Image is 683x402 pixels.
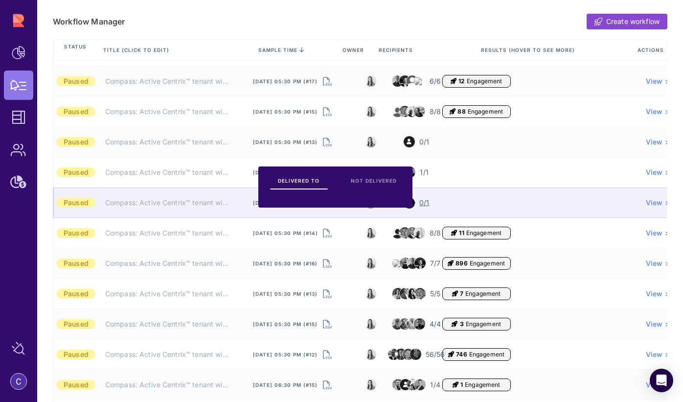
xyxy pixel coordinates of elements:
i: Engagement [448,260,454,267]
i: Engagement [451,229,457,237]
div: Paused [56,76,95,86]
span: [DATE] 05:30 pm (#16) [253,260,318,267]
span: [DATE] 05:30 pm (#15) [253,321,318,328]
span: 8/8 [430,228,441,238]
span: 7 [460,290,463,298]
span: View > [646,380,669,390]
div: Paused [56,350,95,359]
span: [DATE] 05:30 pm (#14) [253,230,318,236]
span: Engagement [465,290,501,298]
a: Compass: Active Centrix™ tenant will be deleted (AE) ❌ [105,350,229,359]
img: 2879974206838_b4d2192bff27b4a217a0_32.png [414,257,426,269]
img: 3996298252272_541c4afd80fd5fc2a44a_32.jpg [414,379,426,390]
a: View > [646,198,669,208]
span: 88 [457,108,465,116]
span: 1/4 [430,380,440,390]
span: 1/1 [420,167,428,177]
span: 4/4 [430,319,441,329]
img: account-photo [11,374,26,389]
span: DELIVERED TO [278,177,319,184]
img: 3607378628386_9a6bd9346db49c80962d_32.jpg [407,106,418,117]
img: 9013893536710_15b7bc5e3e59ff78cd85_32.jpg [395,349,407,360]
img: 7180861391152_5c9f2a3a0d9e892f6da0_32.png [399,106,410,117]
div: Paused [56,319,95,329]
button: Download Samples CSV [323,317,332,331]
img: 8525803544391_e4bc78f9dfe39fb1ff36_32.jpg [365,106,376,117]
img: 9272701609557_b3bd1c3dd3c6d9140058_32.jpg [403,349,414,360]
div: Paused [56,228,95,238]
span: [DATE] 05:30 pm (#12) [253,351,318,358]
img: 8525803544391_e4bc78f9dfe39fb1ff36_32.jpg [365,288,376,299]
div: Paused [56,380,95,390]
a: View > [646,259,669,268]
img: 4296667915125_bdf1107359838e043375_32.png [400,258,411,269]
a: Compass: Active Centrix™ tenant will be deleted ❌ (SE) [105,259,229,268]
span: 0/1 [419,137,429,147]
div: Paused [56,289,95,299]
a: View > [646,289,669,299]
span: 3 [460,320,464,328]
i: Engagement [452,320,457,328]
img: 8807768028753_5adda295f3f795c89330_32.png [392,318,403,330]
img: 6841571146246_923c042df20ef915d632_32.jpg [392,75,403,87]
i: Download Samples CSV [323,74,332,88]
i: Engagement [451,77,456,85]
img: 7180861391152_5c9f2a3a0d9e892f6da0_32.png [399,227,410,238]
img: 8143286407957_478a69412e288607c6f9_32.jpg [414,318,425,330]
img: 8285027886406_1d36f90ad2a04a02907a_32.jpg [400,285,411,302]
i: Engagement [450,108,455,116]
a: View > [646,350,669,359]
button: Download Samples CSV [323,287,332,301]
a: Compass: Active Centrix™ tenant will be deleted (AE) ❌ [105,289,229,299]
img: 3783611833810_48e481b56ad2d0e6e0fb_32.png [407,288,418,299]
i: Download Samples CSV [323,348,332,361]
span: Engagement [465,381,500,389]
img: 8525803544391_e4bc78f9dfe39fb1ff36_32.jpg [365,258,376,269]
span: View > [646,228,669,238]
span: Owner [342,47,366,53]
span: [DATE] 05:30 pm (#13) [253,139,318,145]
img: 2930095154611_f59e013fb3f7ea5b89ef_32.png [414,106,425,117]
a: Compass: Active Centrix™ tenant will be deleted ❌ (SE) [105,76,229,86]
span: 8/8 [430,107,441,117]
span: 746 [456,351,467,358]
a: View > [646,107,669,117]
span: 896 [455,260,467,267]
span: Engagement [467,77,502,85]
i: Engagement [448,351,454,358]
img: 8525803544391_e4bc78f9dfe39fb1ff36_32.jpg [365,75,376,87]
button: Download Samples CSV [323,135,332,149]
div: Open Intercom Messenger [650,369,673,392]
i: Engagement [453,381,458,389]
div: Paused [56,107,95,117]
span: View > [646,76,669,86]
button: Download Samples CSV [323,378,332,392]
span: Actions [637,47,666,53]
span: 11 [459,229,464,237]
a: Compass: Active Centrix™ tenant will be deleted (TCSM) ❌ [105,167,229,177]
span: Recipients [379,47,415,53]
span: 6/6 [430,76,441,86]
img: 8525803544391_e4bc78f9dfe39fb1ff36_32.jpg [365,318,376,330]
i: Download Samples CSV [323,226,332,240]
span: Title (click to edit) [103,47,171,53]
img: 7819583259763_4805ef31bd9348eacee0_32.jpg [392,379,404,390]
img: 2879974206838_b4d2192bff27b4a217a0_32.png [399,75,410,87]
span: NOT DELIVERED [351,177,397,184]
i: Download Samples CSV [323,166,332,179]
button: Download Samples CSV [323,105,332,118]
a: Compass: Active Centrix™ tenant will be deleted (AE) ❌ [105,107,229,117]
img: 6513955469333_bb3535ca3655037a2d19_32.png [407,318,418,330]
span: 0/1 [419,198,429,208]
h1: Workflow Manager [53,17,125,26]
a: Compass: Active Centrix™ tenant will be deleted (AE) ❌ [105,228,229,238]
span: [DATE] 05:30 pm (#12) [253,199,318,206]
